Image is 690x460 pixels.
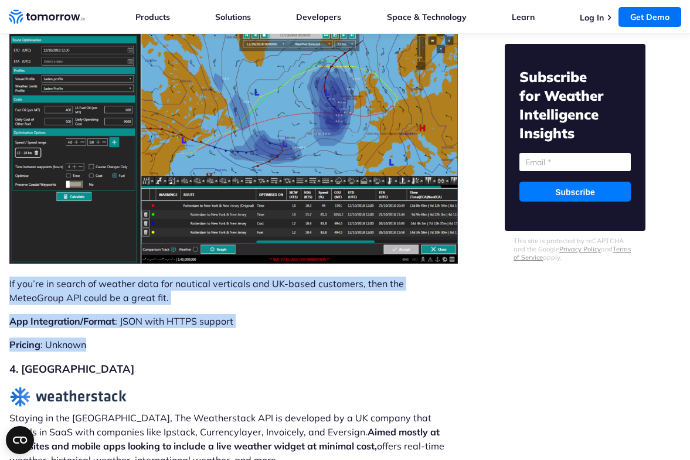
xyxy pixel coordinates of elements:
a: Solutions [215,12,251,22]
p: If you’re in search of weather data for nautical verticals and UK-based customers, then the Meteo... [9,277,458,305]
a: Space & Technology [387,12,467,22]
strong: App Integration/Format [9,315,115,327]
img: weatherstack logo [9,387,127,408]
a: Privacy Policy [559,245,601,253]
a: Products [135,12,170,22]
h2: Subscribe for Weather Intelligence Insights [519,67,631,142]
h2: 4. [GEOGRAPHIC_DATA] [9,361,458,377]
p: : JSON with HTTPS support [9,314,458,328]
p: : Unknown [9,338,458,352]
a: Learn [512,12,535,22]
input: Subscribe [519,182,631,202]
p: This site is protected by reCAPTCHA and the Google and apply. [514,237,637,261]
a: Log In [580,12,604,23]
button: Open CMP widget [6,426,34,454]
a: Developers [296,12,341,22]
input: Email * [519,153,631,171]
strong: Pricing [9,339,40,350]
a: Get Demo [618,7,681,27]
a: Home link [9,8,85,26]
a: Terms of Service [514,245,631,261]
img: meteotech dashboard [9,2,458,263]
